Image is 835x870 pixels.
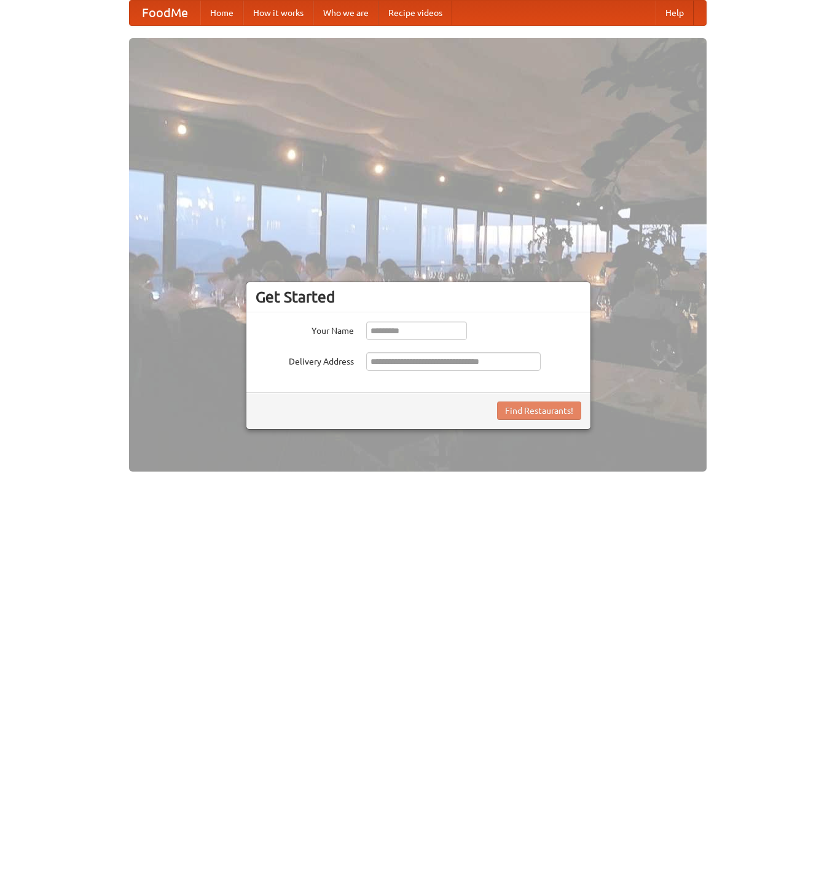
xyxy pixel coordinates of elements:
[656,1,694,25] a: Help
[200,1,243,25] a: Home
[497,401,581,420] button: Find Restaurants!
[256,288,581,306] h3: Get Started
[313,1,378,25] a: Who we are
[256,352,354,368] label: Delivery Address
[378,1,452,25] a: Recipe videos
[130,1,200,25] a: FoodMe
[256,322,354,337] label: Your Name
[243,1,313,25] a: How it works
